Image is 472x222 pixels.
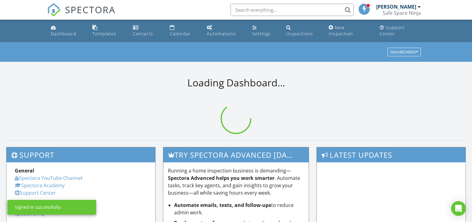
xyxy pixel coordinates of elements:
[15,189,56,196] a: Support Center
[284,22,321,40] a: Inspections
[130,22,162,40] a: Contacts
[133,31,153,37] div: Contacts
[326,22,372,40] a: New Inspection
[15,204,62,210] div: Signed in successfully.
[317,147,466,162] h3: Latest Updates
[286,31,313,37] div: Inspections
[15,167,34,174] strong: General
[65,3,116,16] span: SPECTORA
[390,50,418,54] div: Dashboards
[168,175,275,181] strong: Spectora Advanced helps you work smarter
[15,175,82,181] a: Spectora YouTube Channel
[451,201,466,216] div: Open Intercom Messenger
[163,147,308,162] h3: Try spectora advanced [DATE]
[15,182,65,189] a: Spectora Academy
[230,4,354,16] input: Search everything...
[376,4,416,10] div: [PERSON_NAME]
[250,22,279,40] a: Settings
[252,31,271,37] div: Settings
[6,147,155,162] h3: Support
[168,167,304,196] p: Running a home inspection business is demanding— . Automate tasks, track key agents, and gain ins...
[47,8,116,21] a: SPECTORA
[90,22,125,40] a: Templates
[170,31,191,37] div: Calendar
[92,31,116,37] div: Templates
[47,3,61,17] img: The Best Home Inspection Software - Spectora
[388,48,421,57] button: Dashboards
[377,22,424,40] a: Support Center
[51,31,76,37] div: Dashboard
[48,22,85,40] a: Dashboard
[204,22,245,40] a: Automations (Basic)
[207,31,236,37] div: Automations
[380,25,405,37] div: Support Center
[174,202,271,208] strong: Automate emails, texts, and follow-ups
[383,10,421,16] div: Safe Space Ninja
[329,25,353,37] div: New Inspection
[167,22,199,40] a: Calendar
[174,201,304,216] li: to reduce admin work.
